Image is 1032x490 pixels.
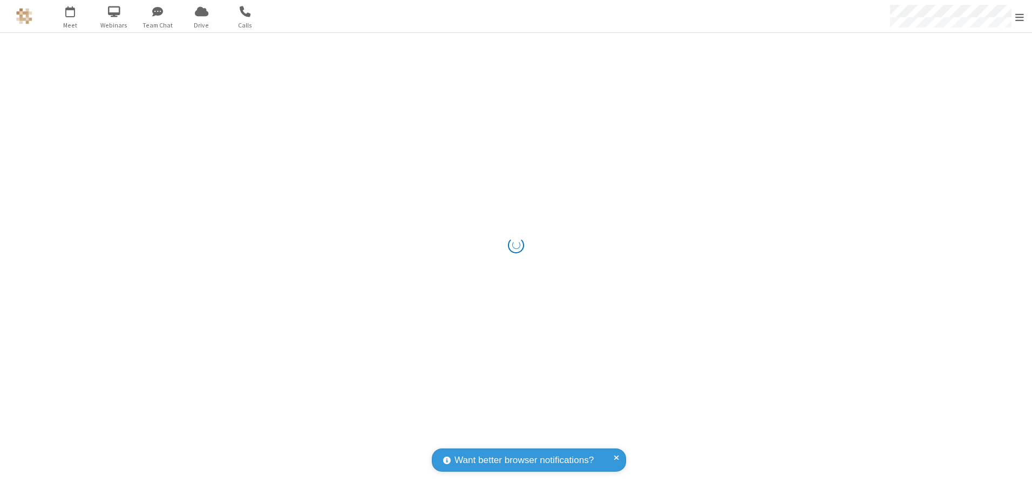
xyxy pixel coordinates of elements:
[50,20,91,30] span: Meet
[225,20,266,30] span: Calls
[16,8,32,24] img: QA Selenium DO NOT DELETE OR CHANGE
[454,453,594,467] span: Want better browser notifications?
[181,20,222,30] span: Drive
[94,20,134,30] span: Webinars
[138,20,178,30] span: Team Chat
